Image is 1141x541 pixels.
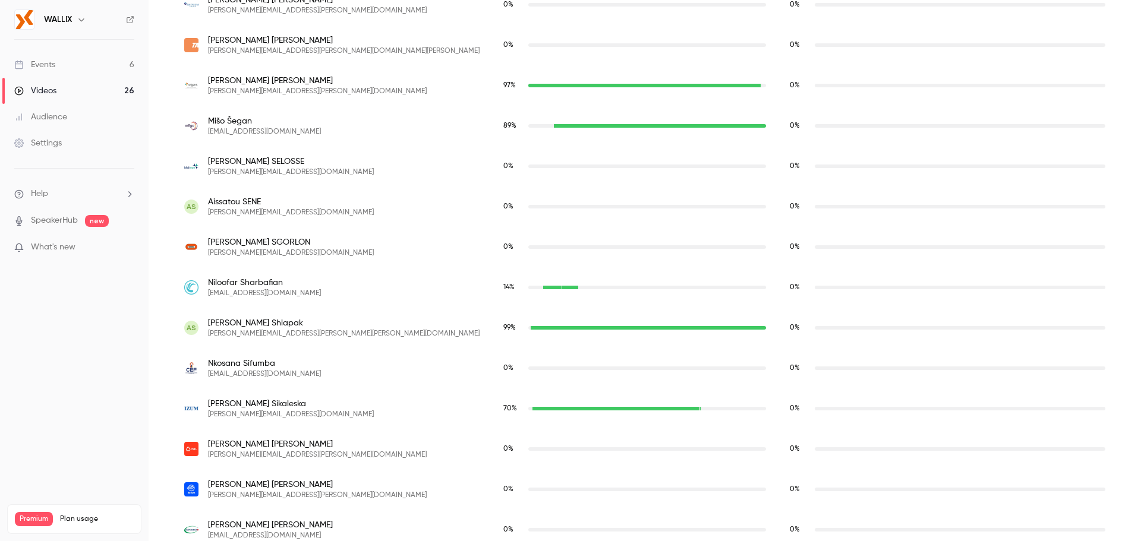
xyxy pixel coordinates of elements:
span: 14 % [503,284,515,291]
div: Settings [14,137,62,149]
span: Live watch time [503,80,522,91]
div: silvia.seeger@relyens.eu [172,65,1117,106]
li: help-dropdown-opener [14,188,134,200]
img: izum.si [184,401,198,416]
span: Replay watch time [790,322,809,333]
span: 0 % [790,405,800,412]
span: [PERSON_NAME][EMAIL_ADDRESS][PERSON_NAME][DOMAIN_NAME] [208,87,427,96]
div: Videos [14,85,56,97]
img: cefgroup.co.za [184,361,198,375]
span: 0 % [503,365,513,372]
span: [PERSON_NAME] SELOSSE [208,156,374,167]
span: Live watch time [503,40,522,50]
span: [EMAIL_ADDRESS][DOMAIN_NAME] [208,369,321,379]
div: Audience [14,111,67,123]
span: [PERSON_NAME][EMAIL_ADDRESS][PERSON_NAME][DOMAIN_NAME] [208,450,427,460]
img: WALLIX [15,10,34,29]
span: [PERSON_NAME][EMAIL_ADDRESS][DOMAIN_NAME] [208,208,374,217]
span: 0 % [503,243,513,251]
span: new [85,215,109,227]
span: [PERSON_NAME] SGORLON [208,236,374,248]
span: 0 % [790,1,800,8]
span: Live watch time [503,524,522,535]
span: 0 % [790,526,800,533]
img: bouygues-construction.com [184,240,198,254]
div: r.sgorlon@bouygues-construction.com [172,227,1117,267]
span: Live watch time [503,282,522,293]
span: [EMAIL_ADDRESS][DOMAIN_NAME] [208,127,321,137]
span: 0 % [503,1,513,8]
span: 99 % [503,324,516,331]
div: howard.skidmore@re-turn.ie [172,469,1117,510]
span: 0 % [790,82,800,89]
img: relyens.eu [184,78,198,93]
span: 0 % [790,122,800,129]
span: Live watch time [503,242,522,252]
span: Replay watch time [790,282,809,293]
span: [PERSON_NAME] Sikaleska [208,398,374,410]
span: [PERSON_NAME] [PERSON_NAME] [208,479,427,491]
span: 0 % [790,486,800,493]
span: 0 % [790,163,800,170]
span: [PERSON_NAME] [PERSON_NAME] [208,438,427,450]
div: niloofar.sharbafian@tdsynnex.com [172,267,1117,308]
span: Replay watch time [790,444,809,454]
span: 0 % [503,203,513,210]
span: 0 % [790,203,800,210]
span: Replay watch time [790,363,809,374]
span: Live watch time [503,322,522,333]
span: Replay watch time [790,524,809,535]
span: Mišo Šegan [208,115,321,127]
span: 0 % [790,243,800,251]
span: Replay watch time [790,121,809,131]
span: 0 % [790,284,800,291]
span: Live watch time [503,363,522,374]
span: Niloofar Sharbafian [208,277,321,289]
span: [EMAIL_ADDRESS][DOMAIN_NAME] [208,289,321,298]
span: Live watch time [503,121,522,131]
span: [PERSON_NAME] Shlapak [208,317,480,329]
span: Premium [15,512,53,526]
span: Live watch time [503,403,522,414]
span: 70 % [503,405,517,412]
span: Aissatou SENE [208,196,374,208]
span: Help [31,188,48,200]
span: 0 % [790,445,800,453]
span: [PERSON_NAME][EMAIL_ADDRESS][DOMAIN_NAME] [208,248,374,258]
span: [PERSON_NAME] [PERSON_NAME] [208,75,427,87]
span: [EMAIL_ADDRESS][DOMAIN_NAME] [208,531,333,540]
div: Events [14,59,55,71]
img: infigo.is [184,119,198,133]
span: 0 % [503,42,513,49]
span: [PERSON_NAME][EMAIL_ADDRESS][PERSON_NAME][DOMAIN_NAME] [208,6,427,15]
img: avp-ec.com [184,442,198,456]
span: [PERSON_NAME][EMAIL_ADDRESS][DOMAIN_NAME] [208,167,374,177]
a: SpeakerHub [31,214,78,227]
span: Live watch time [503,444,522,454]
span: Nkosana Sifumba [208,357,321,369]
span: 0 % [790,365,800,372]
span: [PERSON_NAME][EMAIL_ADDRESS][DOMAIN_NAME] [208,410,374,419]
span: Replay watch time [790,201,809,212]
span: 0 % [503,486,513,493]
span: Live watch time [503,161,522,172]
span: [PERSON_NAME][EMAIL_ADDRESS][PERSON_NAME][DOMAIN_NAME] [208,491,427,500]
span: Plan usage [60,514,134,524]
img: supermicro.com [184,523,198,537]
div: francis.silva@avp-ec.com [172,429,1117,469]
span: 89 % [503,122,516,129]
div: miso.segan@infigo.is [172,106,1117,146]
span: 97 % [503,82,516,89]
img: tdsynnex.com [184,280,198,295]
span: 0 % [503,445,513,453]
div: audrey.selosse@maltese.tech [172,146,1117,186]
span: AS [187,201,196,212]
span: [PERSON_NAME] [PERSON_NAME] [208,519,333,531]
img: maltese.tech [184,159,198,173]
span: [PERSON_NAME] [PERSON_NAME] [208,34,480,46]
span: 0 % [790,324,800,331]
span: Replay watch time [790,484,809,495]
span: [PERSON_NAME][EMAIL_ADDRESS][PERSON_NAME][PERSON_NAME][DOMAIN_NAME] [208,329,480,338]
span: Replay watch time [790,242,809,252]
div: aissatou.sene@mepm.gouv.sn [172,186,1117,227]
